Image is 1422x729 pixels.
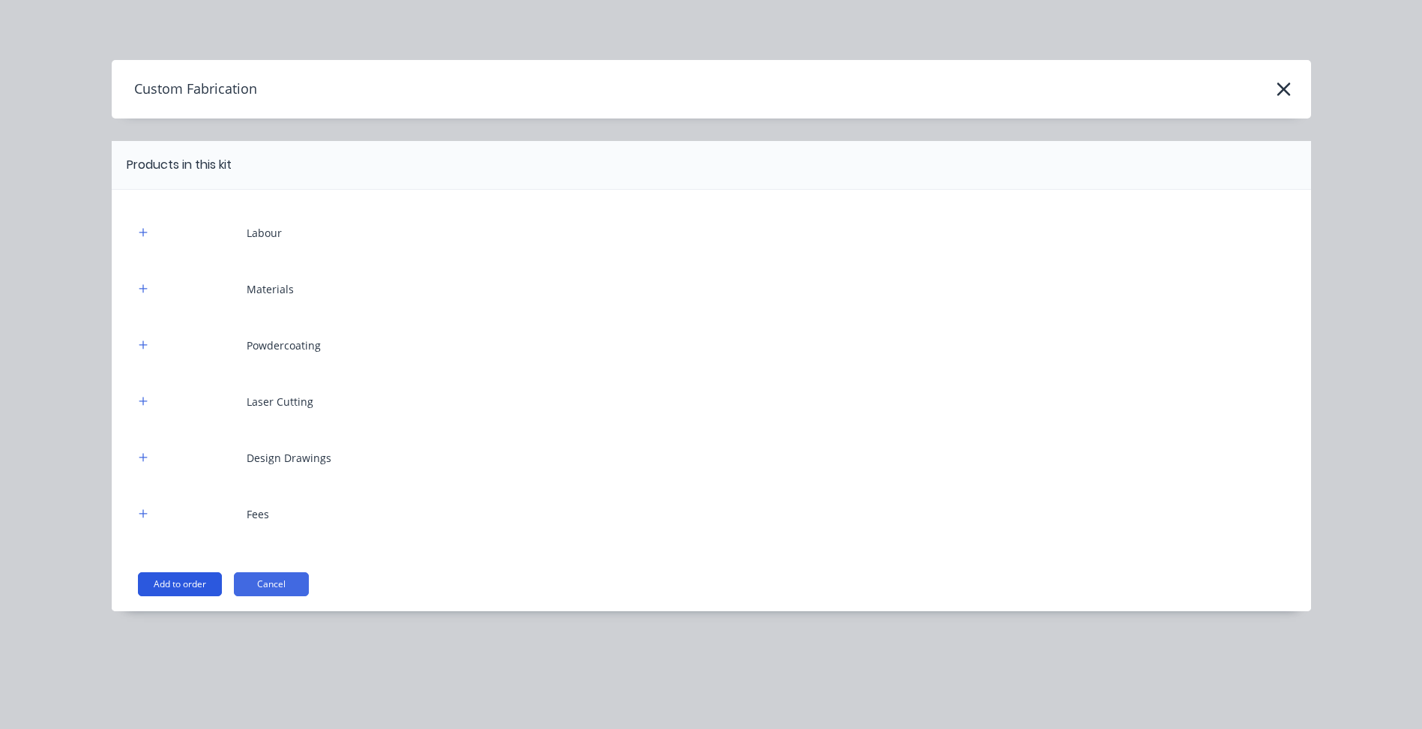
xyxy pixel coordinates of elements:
div: Laser Cutting [247,394,313,409]
div: Design Drawings [247,450,331,466]
button: Cancel [234,572,309,596]
h4: Custom Fabrication [112,75,257,103]
div: Powdercoating [247,337,321,353]
div: Materials [247,281,294,297]
div: Labour [247,225,282,241]
button: Add to order [138,572,222,596]
div: Products in this kit [127,156,232,174]
div: Fees [247,506,269,522]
